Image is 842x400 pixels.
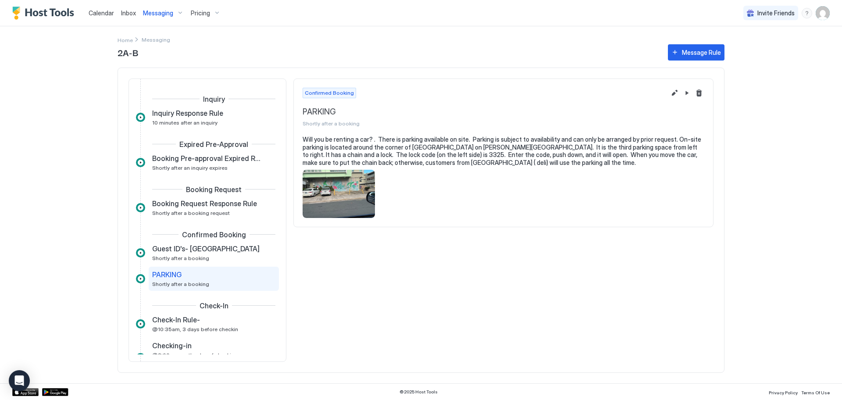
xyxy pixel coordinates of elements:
span: @2:00pm, on the day of checkin [152,352,234,358]
span: PARKING [303,107,666,117]
span: Breadcrumb [142,36,170,43]
span: Shortly after a booking [152,255,209,261]
span: Calendar [89,9,114,17]
div: Open Intercom Messenger [9,370,30,391]
span: Booking Request Response Rule [152,199,257,208]
span: Shortly after an inquiry expires [152,164,228,171]
span: Messaging [143,9,173,17]
span: PARKING [152,270,182,279]
button: Delete message rule [694,88,704,98]
span: Home [118,37,133,43]
a: Terms Of Use [801,387,830,396]
div: menu [802,8,812,18]
button: Pause Message Rule [681,88,692,98]
span: Privacy Policy [769,390,798,395]
span: Check-In Rule- [152,315,200,324]
a: Home [118,35,133,44]
div: Message Rule [682,48,721,57]
span: Shortly after a booking request [152,210,230,216]
span: Invite Friends [757,9,795,17]
span: Confirmed Booking [305,89,354,97]
span: Guest ID's- [GEOGRAPHIC_DATA] [152,244,260,253]
span: 2A-B [118,46,659,59]
button: Edit message rule [669,88,680,98]
span: © 2025 Host Tools [400,389,438,395]
span: @10:35am, 3 days before checkin [152,326,238,332]
pre: Will you be renting a car? . There is parking available on site. Parking is subject to availabili... [303,136,704,166]
span: Inquiry [203,95,225,104]
div: User profile [816,6,830,20]
span: Checking-in [152,341,192,350]
span: Booking Request [186,185,242,194]
span: Expired Pre-Approval [179,140,248,149]
span: Shortly after a booking [152,281,209,287]
span: Booking Pre-approval Expired Rule [152,154,261,163]
button: Message Rule [668,44,724,61]
span: Pricing [191,9,210,17]
a: Google Play Store [42,388,68,396]
span: Check-In [200,301,228,310]
span: Inquiry Response Rule [152,109,223,118]
a: Host Tools Logo [12,7,78,20]
span: Terms Of Use [801,390,830,395]
div: Breadcrumb [118,35,133,44]
a: App Store [12,388,39,396]
a: Calendar [89,8,114,18]
span: Shortly after a booking [303,120,666,127]
span: Inbox [121,9,136,17]
span: 10 minutes after an inquiry [152,119,218,126]
a: Privacy Policy [769,387,798,396]
span: Confirmed Booking [182,230,246,239]
div: View image [303,170,375,218]
a: Inbox [121,8,136,18]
